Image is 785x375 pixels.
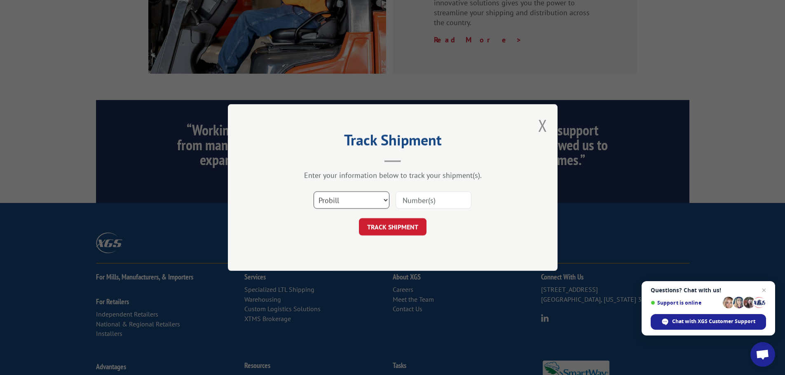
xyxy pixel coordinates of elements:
div: Open chat [750,342,775,367]
span: Support is online [651,300,720,306]
button: TRACK SHIPMENT [359,218,426,235]
span: Chat with XGS Customer Support [672,318,755,325]
div: Enter your information below to track your shipment(s). [269,170,516,180]
input: Number(s) [396,191,471,209]
h2: Track Shipment [269,134,516,150]
span: Questions? Chat with us! [651,287,766,293]
div: Chat with XGS Customer Support [651,314,766,330]
span: Close chat [759,285,769,295]
button: Close modal [538,114,547,136]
